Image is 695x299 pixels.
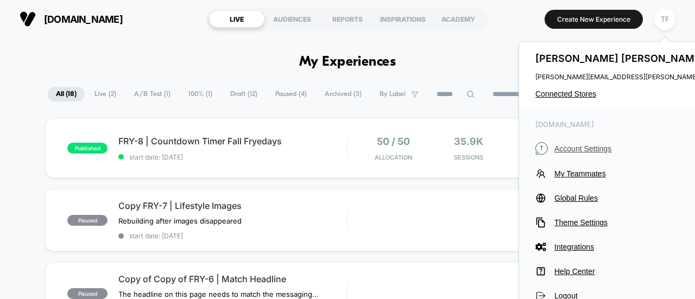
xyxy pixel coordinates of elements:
span: Copy FRY-7 | Lifestyle Images [118,200,347,211]
span: Copy of Copy of FRY-6 | Match Headline [118,273,347,284]
span: 100% ( 1 ) [180,87,220,101]
span: Archived ( 3 ) [317,87,370,101]
span: A/B Test ( 1 ) [126,87,179,101]
span: Allocation [375,154,412,161]
span: Sessions [434,154,503,161]
span: Paused ( 4 ) [267,87,315,101]
img: Visually logo [20,11,36,27]
span: Draft ( 12 ) [222,87,266,101]
div: REPORTS [320,10,375,28]
span: Rebuilding after images disappeared [118,217,242,225]
div: INSPIRATIONS [375,10,431,28]
span: By Label [380,90,406,98]
span: 50 / 50 [377,136,410,147]
span: All ( 18 ) [48,87,85,101]
span: paused [67,288,108,299]
i: T [535,142,548,155]
span: [DOMAIN_NAME] [44,14,123,25]
div: LIVE [209,10,264,28]
span: The headline on this page needs to match the messaging on the previous page [118,290,320,298]
span: start date: [DATE] [118,153,347,161]
span: FRY-8 | Countdown Timer Fall Fryedays [118,136,347,147]
span: Live ( 2 ) [86,87,124,101]
span: start date: [DATE] [118,232,347,240]
button: [DOMAIN_NAME] [16,10,126,28]
h1: My Experiences [299,54,396,70]
span: published [67,143,108,154]
span: 35.9k [454,136,483,147]
div: AUDIENCES [264,10,320,28]
div: TF [654,9,675,30]
div: ACADEMY [431,10,486,28]
button: Create New Experience [545,10,643,29]
span: TRANSACTIONS [509,154,578,161]
span: paused [67,215,108,226]
button: TF [651,8,679,30]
